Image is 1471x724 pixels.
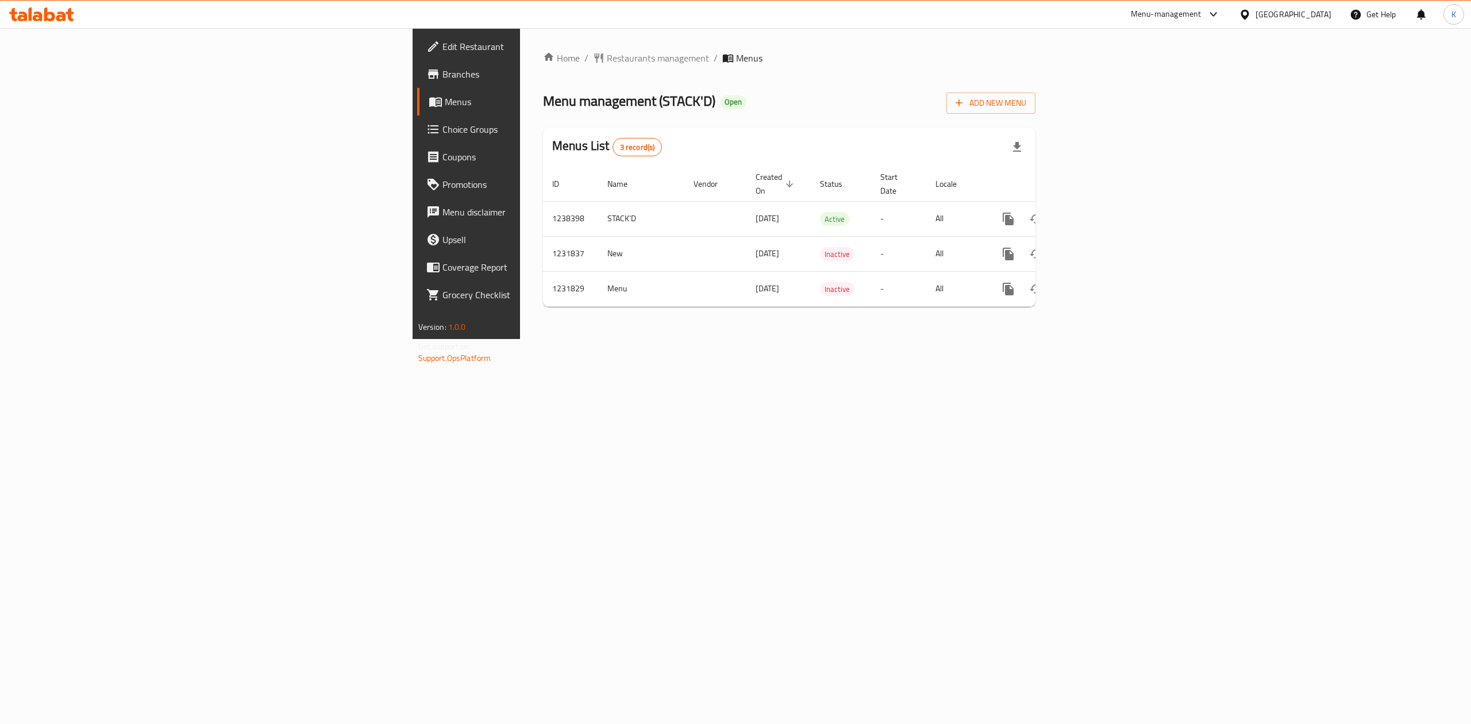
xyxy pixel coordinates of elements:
span: [DATE] [756,211,779,226]
span: Get support on: [418,339,471,354]
a: Coupons [417,143,659,171]
span: [DATE] [756,246,779,261]
button: Change Status [1022,275,1050,303]
span: Choice Groups [442,122,649,136]
button: more [995,275,1022,303]
span: 3 record(s) [613,142,662,153]
button: Change Status [1022,240,1050,268]
span: Grocery Checklist [442,288,649,302]
span: Menus [445,95,649,109]
button: Change Status [1022,205,1050,233]
span: Open [720,97,746,107]
span: Upsell [442,233,649,247]
a: Edit Restaurant [417,33,659,60]
th: Actions [985,167,1114,202]
div: Menu-management [1131,7,1202,21]
span: Status [820,177,857,191]
td: - [871,271,926,306]
nav: breadcrumb [543,51,1035,65]
td: All [926,236,985,271]
span: Coverage Report [442,260,649,274]
a: Upsell [417,226,659,253]
span: Coupons [442,150,649,164]
table: enhanced table [543,167,1114,307]
a: Choice Groups [417,115,659,143]
span: Inactive [820,283,854,296]
a: Menu disclaimer [417,198,659,226]
a: Menus [417,88,659,115]
a: Support.OpsPlatform [418,351,491,365]
span: 1.0.0 [448,319,466,334]
span: Created On [756,170,797,198]
span: Menu disclaimer [442,205,649,219]
span: Name [607,177,642,191]
div: Inactive [820,282,854,296]
td: - [871,236,926,271]
div: [GEOGRAPHIC_DATA] [1256,8,1331,21]
span: Add New Menu [956,96,1026,110]
li: / [714,51,718,65]
span: Locale [935,177,972,191]
td: All [926,271,985,306]
span: Inactive [820,248,854,261]
td: All [926,201,985,236]
a: Grocery Checklist [417,281,659,309]
button: more [995,205,1022,233]
span: Edit Restaurant [442,40,649,53]
span: Promotions [442,178,649,191]
span: K [1451,8,1456,21]
a: Promotions [417,171,659,198]
div: Active [820,212,849,226]
span: Active [820,213,849,226]
div: Open [720,95,746,109]
div: Export file [1003,133,1031,161]
span: Vendor [694,177,733,191]
div: Total records count [613,138,663,156]
span: [DATE] [756,281,779,296]
span: Start Date [880,170,912,198]
a: Branches [417,60,659,88]
button: Add New Menu [946,93,1035,114]
a: Coverage Report [417,253,659,281]
span: ID [552,177,574,191]
span: Version: [418,319,446,334]
span: Menus [736,51,763,65]
h2: Menus List [552,137,662,156]
span: Branches [442,67,649,81]
td: - [871,201,926,236]
button: more [995,240,1022,268]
